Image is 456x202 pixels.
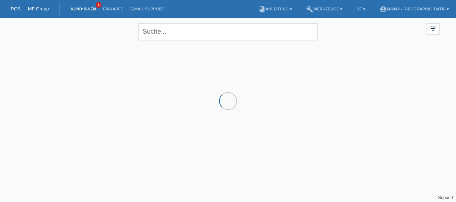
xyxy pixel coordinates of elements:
[429,25,437,33] i: filter_list
[303,7,346,11] a: buildWerkzeuge ▾
[11,6,49,11] a: POS — MF Group
[376,7,452,11] a: account_circlem-way - [GEOGRAPHIC_DATA] ▾
[67,7,99,11] a: Kund*innen
[96,2,101,8] span: 1
[127,7,168,11] a: E-Mail Support
[255,7,295,11] a: bookAnleitung ▾
[99,7,127,11] a: Einkäufe
[438,195,453,200] a: Support
[306,6,313,13] i: build
[380,6,387,13] i: account_circle
[258,6,266,13] i: book
[138,23,318,40] input: Suche...
[353,7,369,11] a: DE ▾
